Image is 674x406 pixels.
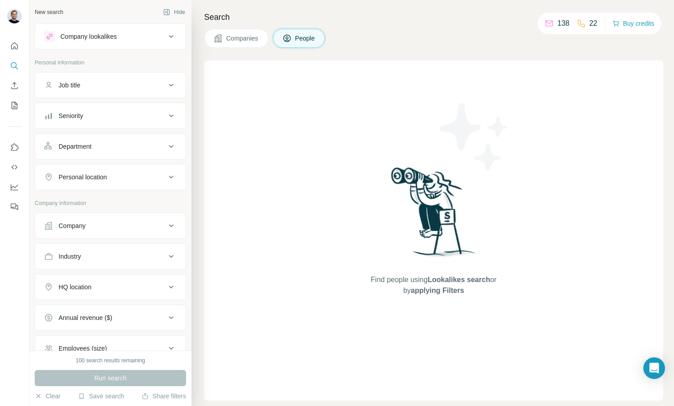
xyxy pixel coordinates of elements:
[295,34,316,43] span: People
[59,344,107,353] div: Employees (size)
[612,17,654,30] button: Buy credits
[59,283,91,292] div: HQ location
[59,221,86,230] div: Company
[59,252,81,261] div: Industry
[35,307,186,328] button: Annual revenue ($)
[35,276,186,298] button: HQ location
[35,215,186,237] button: Company
[411,287,464,294] span: applying Filters
[557,18,569,29] p: 138
[204,11,663,23] h4: Search
[35,338,186,359] button: Employees (size)
[59,81,80,90] div: Job title
[387,165,481,265] img: Surfe Illustration - Woman searching with binoculars
[35,246,186,267] button: Industry
[35,74,186,96] button: Job title
[35,392,60,401] button: Clear
[35,8,63,16] div: New search
[7,199,22,215] button: Feedback
[59,313,112,322] div: Annual revenue ($)
[7,58,22,74] button: Search
[7,159,22,175] button: Use Surfe API
[7,97,22,114] button: My lists
[78,392,124,401] button: Save search
[643,357,665,379] div: Open Intercom Messenger
[60,32,117,41] div: Company lookalikes
[35,59,186,67] p: Personal information
[35,26,186,47] button: Company lookalikes
[141,392,186,401] button: Share filters
[7,179,22,195] button: Dashboard
[7,78,22,94] button: Enrich CSV
[7,38,22,54] button: Quick start
[59,111,83,120] div: Seniority
[157,5,191,19] button: Hide
[59,142,91,151] div: Department
[7,9,22,23] img: Avatar
[76,356,145,365] div: 100 search results remaining
[59,173,107,182] div: Personal location
[226,34,259,43] span: Companies
[361,274,505,296] span: Find people using or by
[35,136,186,157] button: Department
[589,18,597,29] p: 22
[428,276,490,283] span: Lookalikes search
[434,96,515,178] img: Surfe Illustration - Stars
[35,166,186,188] button: Personal location
[7,139,22,155] button: Use Surfe on LinkedIn
[35,199,186,207] p: Company information
[35,105,186,127] button: Seniority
